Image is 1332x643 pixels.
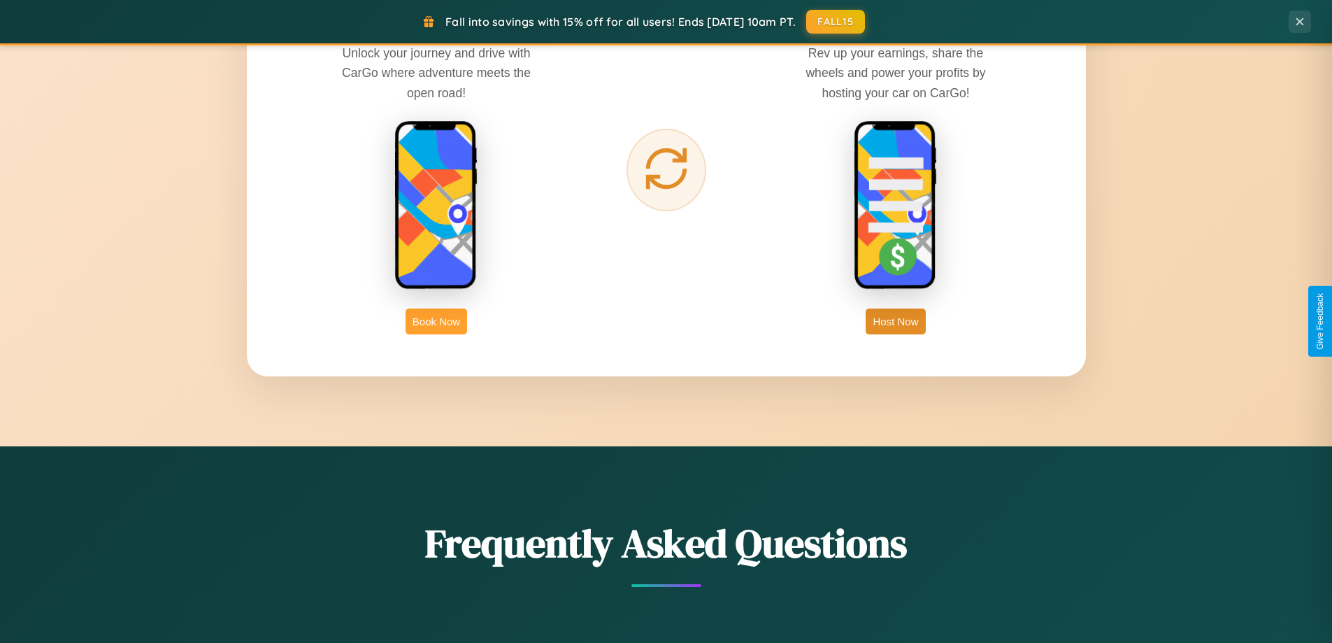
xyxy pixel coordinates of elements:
button: Host Now [866,309,925,334]
button: FALL15 [806,10,865,34]
img: rent phone [394,120,478,291]
img: host phone [854,120,938,291]
div: Give Feedback [1315,293,1325,350]
span: Fall into savings with 15% off for all users! Ends [DATE] 10am PT. [445,15,796,29]
h2: Frequently Asked Questions [247,516,1086,570]
button: Book Now [406,309,467,334]
p: Unlock your journey and drive with CarGo where adventure meets the open road! [331,43,541,102]
p: Rev up your earnings, share the wheels and power your profits by hosting your car on CarGo! [791,43,1001,102]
